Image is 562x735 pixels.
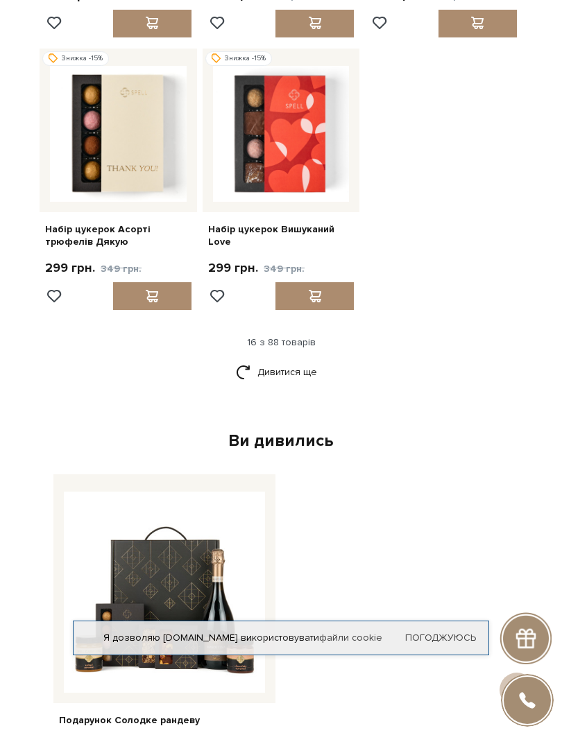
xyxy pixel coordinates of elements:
[101,263,142,275] span: 349 грн.
[208,223,355,248] a: Набір цукерок Вишуканий Love
[236,360,326,384] a: Дивитися ще
[208,260,305,277] p: 299 грн.
[42,51,109,66] div: Знижка -15%
[59,714,270,727] a: Подарунок Солодке рандеву
[74,632,488,644] div: Я дозволяю [DOMAIN_NAME] використовувати
[405,632,476,644] a: Погоджуюсь
[48,430,514,451] div: Ви дивились
[205,51,272,66] div: Знижка -15%
[45,223,191,248] a: Набір цукерок Асорті трюфелів Дякую
[45,260,142,277] p: 299 грн.
[264,263,305,275] span: 349 грн.
[319,632,382,643] a: файли cookie
[37,336,525,349] div: 16 з 88 товарів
